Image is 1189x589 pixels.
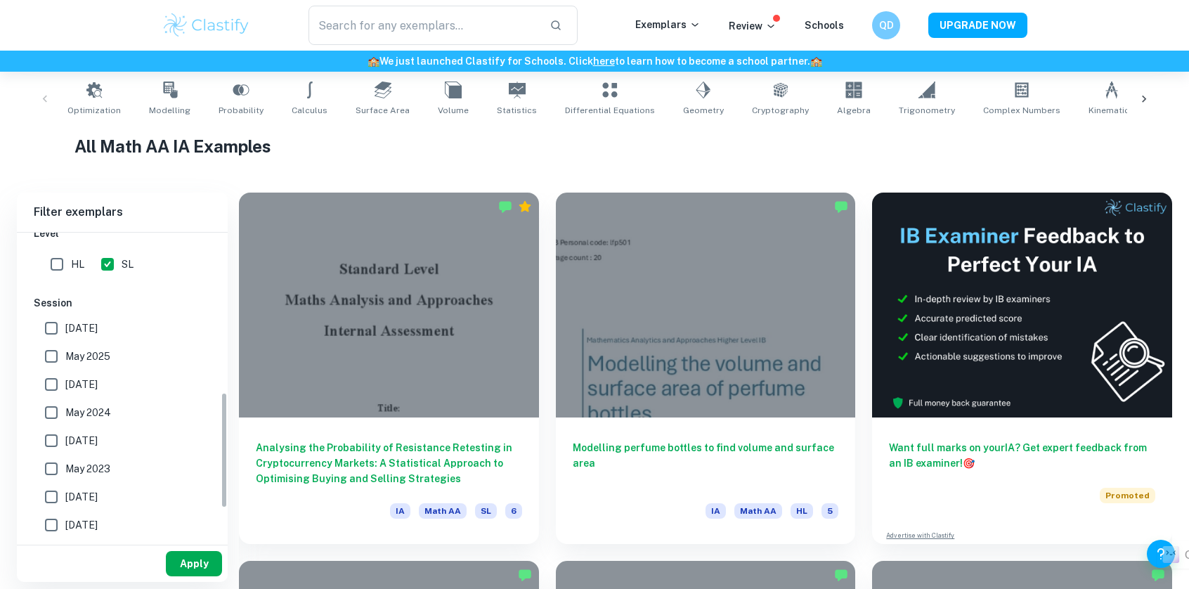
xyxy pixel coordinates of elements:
button: UPGRADE NOW [928,13,1027,38]
span: [DATE] [65,321,98,336]
span: 🎯 [963,458,975,469]
span: Optimization [67,104,121,117]
img: Marked [1151,568,1165,582]
span: Cryptography [752,104,809,117]
div: Premium [518,200,532,214]
span: HL [791,503,813,519]
h6: Level [34,226,211,241]
span: May 2024 [65,405,111,420]
h6: Want full marks on your IA ? Get expert feedback from an IB examiner! [889,440,1155,471]
span: SL [475,503,497,519]
button: Apply [166,551,222,576]
span: IA [706,503,726,519]
span: 🏫 [368,56,379,67]
span: Complex Numbers [983,104,1060,117]
span: Math AA [734,503,782,519]
h6: Filter exemplars [17,193,228,232]
a: Analysing the Probability of Resistance Retesting in Cryptocurrency Markets: A Statistical Approa... [239,193,539,544]
a: Advertise with Clastify [886,531,954,541]
h6: Modelling perfume bottles to find volume and surface area [573,440,839,486]
a: Modelling perfume bottles to find volume and surface areaIAMath AAHL5 [556,193,856,544]
span: [DATE] [65,433,98,448]
span: Math AA [419,503,467,519]
span: Trigonometry [899,104,955,117]
button: Help and Feedback [1147,540,1175,568]
span: Modelling [149,104,190,117]
img: Marked [834,200,848,214]
span: 6 [505,503,522,519]
span: Algebra [837,104,871,117]
input: Search for any exemplars... [308,6,538,45]
span: 5 [821,503,838,519]
h6: Session [34,295,211,311]
span: IA [390,503,410,519]
a: here [593,56,615,67]
img: Marked [518,568,532,582]
span: May 2023 [65,461,110,477]
img: Marked [834,568,848,582]
h6: Analysing the Probability of Resistance Retesting in Cryptocurrency Markets: A Statistical Approa... [256,440,522,486]
img: Thumbnail [872,193,1172,418]
span: Probability [219,104,264,117]
span: Calculus [292,104,327,117]
p: Review [729,18,777,34]
p: Exemplars [635,17,701,32]
a: Schools [805,20,844,31]
span: 🏫 [810,56,822,67]
span: Kinematics [1089,104,1134,117]
img: Marked [498,200,512,214]
span: May 2025 [65,349,110,364]
h6: We just launched Clastify for Schools. Click to learn how to become a school partner. [3,53,1186,69]
span: Volume [438,104,469,117]
img: Clastify logo [162,11,251,39]
span: [DATE] [65,489,98,505]
span: Surface Area [356,104,410,117]
h6: QD [878,18,895,33]
span: SL [122,257,134,272]
h1: All Math AA IA Examples [74,134,1115,159]
span: Promoted [1100,488,1155,503]
span: Differential Equations [565,104,655,117]
span: Statistics [497,104,537,117]
span: HL [71,257,84,272]
button: QD [872,11,900,39]
span: [DATE] [65,377,98,392]
span: [DATE] [65,517,98,533]
a: Want full marks on yourIA? Get expert feedback from an IB examiner!PromotedAdvertise with Clastify [872,193,1172,544]
span: Geometry [683,104,724,117]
